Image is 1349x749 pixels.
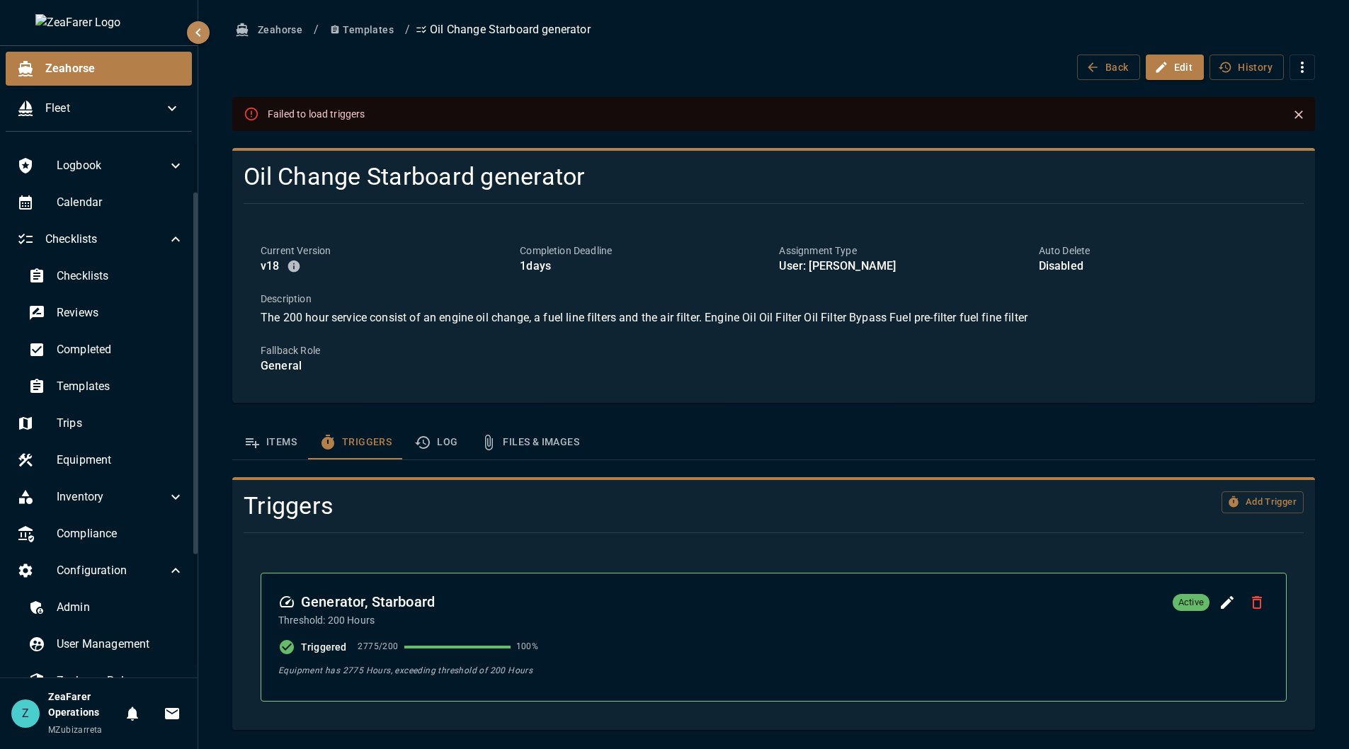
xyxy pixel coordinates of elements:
span: Configuration [57,562,167,579]
div: Zeahorse Roles [17,664,195,698]
div: Equipment [6,443,195,477]
button: Invitations [158,699,186,728]
span: Active [1173,595,1209,610]
p: Auto Delete [1039,244,1287,258]
button: Back [1077,55,1140,81]
div: Admin [17,590,195,624]
p: Current Version [261,244,508,258]
span: Trips [57,415,184,432]
p: General [261,358,1287,374]
p: User: [PERSON_NAME] [779,258,1027,275]
span: Compliance [57,525,184,542]
span: Fleet [45,100,164,117]
span: Zeahorse Roles [57,673,184,690]
div: Reviews [17,296,195,330]
p: Description [261,292,1287,306]
button: Add Trigger [1222,491,1304,513]
span: Logbook [57,157,167,174]
span: User Management [57,636,184,653]
h6: ZeaFarer Operations [48,690,118,721]
div: Zeahorse [6,52,192,86]
p: The 200 hour service consist of an engine oil change, a fuel line filters and the air filter. Eng... [261,309,1287,326]
img: ZeaFarer Logo [35,14,163,31]
button: Items [232,425,308,459]
div: Checklists [17,259,195,293]
h4: Oil Change Starboard generator [244,162,1125,192]
span: Zeahorse [45,60,181,77]
p: Disabled [1039,258,1287,275]
span: Completed [57,341,184,358]
span: Calendar [57,194,184,211]
p: Threshold: 200 Hours [278,613,435,627]
span: Checklists [57,268,184,285]
span: 100 % [516,640,539,654]
div: Failed to load triggers [268,101,365,127]
p: Fallback Role [261,343,1287,358]
h6: Generator, Starboard [278,590,435,613]
span: Checklists [45,231,167,248]
span: Equipment has 2775 Hours, exceeding threshold of 200 Hours [278,665,533,675]
p: v 18 [261,258,279,275]
span: MZubizarreta [48,725,103,735]
div: Logbook [6,149,195,183]
div: User Management [17,627,195,661]
div: Z [11,699,40,728]
span: Templates [57,378,184,395]
button: History [1209,55,1284,81]
div: Calendar [6,185,195,219]
div: Fleet [6,91,192,125]
span: Inventory [57,488,167,505]
div: template sections [232,425,1315,459]
span: Reviews [57,304,184,321]
button: Triggers [308,425,403,459]
span: Admin [57,599,184,616]
li: / [405,21,410,38]
div: Completed [17,333,195,367]
div: Trips [6,406,195,440]
h4: Triggers [244,491,947,521]
button: Zeahorse [232,17,308,43]
button: Log [403,425,469,459]
div: Compliance [6,517,195,551]
div: Configuration [6,554,195,588]
li: / [314,21,319,38]
button: Edit Trigger [1215,590,1239,614]
button: Templates [324,17,399,43]
button: Notifications [118,699,147,728]
p: Triggered [301,640,346,654]
div: Checklists [6,222,195,256]
div: Inventory [6,480,195,514]
button: Close [1288,104,1309,125]
span: Equipment [57,452,184,469]
button: Delete Trigger [1245,590,1269,614]
p: Assignment Type [779,244,1027,258]
div: Templates [17,370,195,404]
button: Edit [1146,55,1205,81]
p: Oil Change Starboard generator [416,21,591,38]
p: Completion Deadline [520,244,768,258]
span: 2775 / 200 [358,640,398,654]
button: Files & Images [469,425,591,459]
p: 1 days [520,258,768,275]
